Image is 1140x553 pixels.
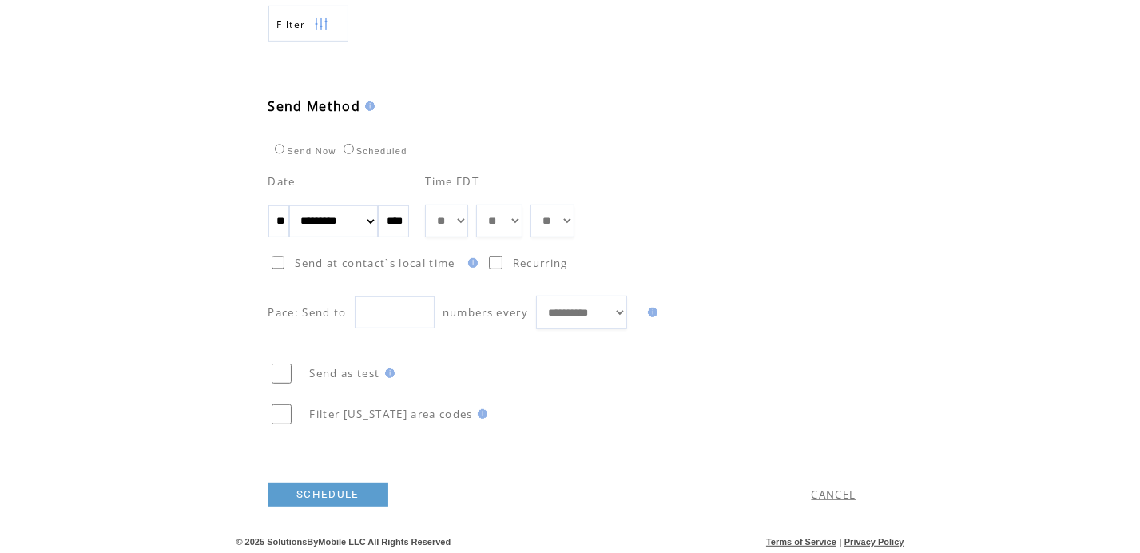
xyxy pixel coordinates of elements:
img: help.gif [380,368,395,378]
label: Scheduled [340,146,407,156]
span: Send as test [310,366,380,380]
input: Send Now [275,144,285,154]
span: Recurring [513,256,568,270]
img: help.gif [473,409,487,419]
span: Show filters [277,18,306,31]
img: help.gif [463,258,478,268]
a: CANCEL [812,487,856,502]
span: © 2025 SolutionsByMobile LLC All Rights Reserved [236,537,451,547]
a: Filter [268,6,348,42]
input: Scheduled [344,144,354,154]
img: help.gif [643,308,657,317]
span: | [839,537,841,547]
span: Pace: Send to [268,305,347,320]
img: help.gif [360,101,375,111]
span: Send at contact`s local time [295,256,455,270]
span: Send Method [268,97,361,115]
span: Filter [US_STATE] area codes [310,407,473,421]
label: Send Now [271,146,336,156]
a: Privacy Policy [844,537,904,547]
img: filters.png [314,6,328,42]
a: Terms of Service [766,537,836,547]
span: numbers every [443,305,528,320]
span: Time EDT [425,174,479,189]
span: Date [268,174,296,189]
a: SCHEDULE [268,483,388,507]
